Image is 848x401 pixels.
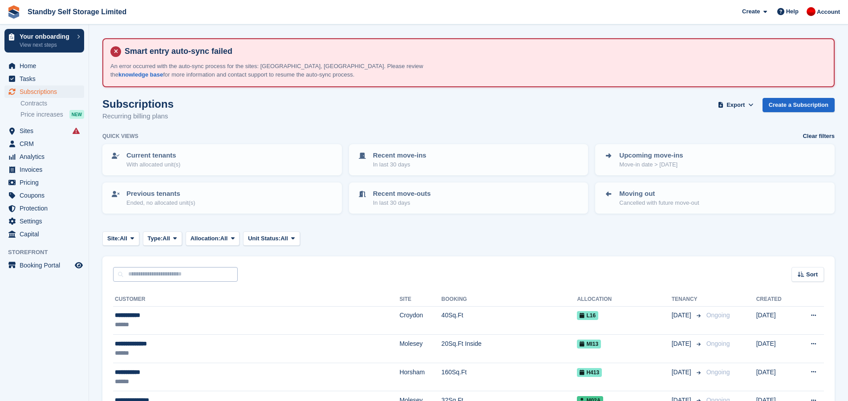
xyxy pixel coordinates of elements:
[399,306,441,335] td: Croydon
[120,234,127,243] span: All
[672,311,693,320] span: [DATE]
[20,73,73,85] span: Tasks
[20,99,84,108] a: Contracts
[148,234,163,243] span: Type:
[4,125,84,137] a: menu
[373,198,431,207] p: In last 30 days
[4,202,84,215] a: menu
[113,292,399,307] th: Customer
[786,7,799,16] span: Help
[20,176,73,189] span: Pricing
[706,312,730,319] span: Ongoing
[577,340,601,348] span: MI13
[763,98,835,113] a: Create a Subscription
[756,306,795,335] td: [DATE]
[20,215,73,227] span: Settings
[191,234,220,243] span: Allocation:
[102,98,174,110] h1: Subscriptions
[20,189,73,202] span: Coupons
[577,368,602,377] span: H413
[803,132,835,141] a: Clear filters
[24,4,130,19] a: Standby Self Storage Limited
[4,176,84,189] a: menu
[442,335,577,363] td: 20Sq.Ft Inside
[807,7,816,16] img: Aaron Winter
[69,110,84,119] div: NEW
[596,145,834,174] a: Upcoming move-ins Move-in date > [DATE]
[20,228,73,240] span: Capital
[4,189,84,202] a: menu
[596,183,834,213] a: Moving out Cancelled with future move-out
[143,231,182,246] button: Type: All
[442,363,577,391] td: 160Sq.Ft
[243,231,300,246] button: Unit Status: All
[726,101,745,109] span: Export
[8,248,89,257] span: Storefront
[73,127,80,134] i: Smart entry sync failures have occurred
[4,215,84,227] a: menu
[350,183,588,213] a: Recent move-outs In last 30 days
[4,259,84,271] a: menu
[20,33,73,40] p: Your onboarding
[20,109,84,119] a: Price increases NEW
[350,145,588,174] a: Recent move-ins In last 30 days
[110,62,444,79] p: An error occurred with the auto-sync process for the sites: [GEOGRAPHIC_DATA], [GEOGRAPHIC_DATA]....
[121,46,827,57] h4: Smart entry auto-sync failed
[103,183,341,213] a: Previous tenants Ended, no allocated unit(s)
[4,138,84,150] a: menu
[20,202,73,215] span: Protection
[399,292,441,307] th: Site
[280,234,288,243] span: All
[373,189,431,199] p: Recent move-outs
[7,5,20,19] img: stora-icon-8386f47178a22dfd0bd8f6a31ec36ba5ce8667c1dd55bd0f319d3a0aa187defe.svg
[220,234,228,243] span: All
[706,340,730,347] span: Ongoing
[20,85,73,98] span: Subscriptions
[373,150,426,161] p: Recent move-ins
[4,163,84,176] a: menu
[4,60,84,72] a: menu
[756,363,795,391] td: [DATE]
[373,160,426,169] p: In last 30 days
[20,259,73,271] span: Booking Portal
[442,306,577,335] td: 40Sq.Ft
[672,292,703,307] th: Tenancy
[20,150,73,163] span: Analytics
[4,85,84,98] a: menu
[102,111,174,122] p: Recurring billing plans
[716,98,755,113] button: Export
[103,145,341,174] a: Current tenants With allocated unit(s)
[20,163,73,176] span: Invoices
[20,60,73,72] span: Home
[756,292,795,307] th: Created
[4,73,84,85] a: menu
[126,198,195,207] p: Ended, no allocated unit(s)
[186,231,240,246] button: Allocation: All
[672,339,693,348] span: [DATE]
[619,198,699,207] p: Cancelled with future move-out
[20,41,73,49] p: View next steps
[806,270,818,279] span: Sort
[577,292,671,307] th: Allocation
[817,8,840,16] span: Account
[4,228,84,240] a: menu
[4,150,84,163] a: menu
[20,138,73,150] span: CRM
[126,150,180,161] p: Current tenants
[162,234,170,243] span: All
[706,369,730,376] span: Ongoing
[619,160,683,169] p: Move-in date > [DATE]
[118,71,163,78] a: knowledge base
[442,292,577,307] th: Booking
[126,160,180,169] p: With allocated unit(s)
[672,368,693,377] span: [DATE]
[399,335,441,363] td: Molesey
[619,150,683,161] p: Upcoming move-ins
[577,311,598,320] span: L16
[126,189,195,199] p: Previous tenants
[619,189,699,199] p: Moving out
[20,110,63,119] span: Price increases
[4,29,84,53] a: Your onboarding View next steps
[20,125,73,137] span: Sites
[73,260,84,271] a: Preview store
